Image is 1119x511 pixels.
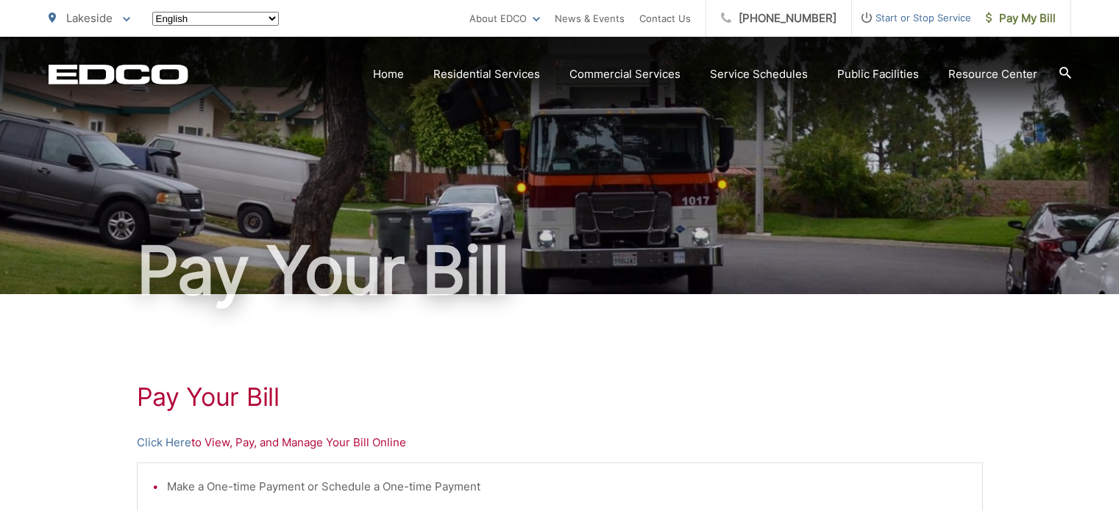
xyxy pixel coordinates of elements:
[137,382,983,412] h1: Pay Your Bill
[555,10,625,27] a: News & Events
[373,65,404,83] a: Home
[49,234,1071,307] h1: Pay Your Bill
[152,12,279,26] select: Select a language
[66,11,113,25] span: Lakeside
[137,434,983,451] p: to View, Pay, and Manage Your Bill Online
[49,64,188,85] a: EDCD logo. Return to the homepage.
[837,65,919,83] a: Public Facilities
[469,10,540,27] a: About EDCO
[710,65,808,83] a: Service Schedules
[167,478,967,496] li: Make a One-time Payment or Schedule a One-time Payment
[433,65,540,83] a: Residential Services
[948,65,1037,83] a: Resource Center
[986,10,1056,27] span: Pay My Bill
[137,434,191,451] a: Click Here
[639,10,691,27] a: Contact Us
[569,65,681,83] a: Commercial Services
